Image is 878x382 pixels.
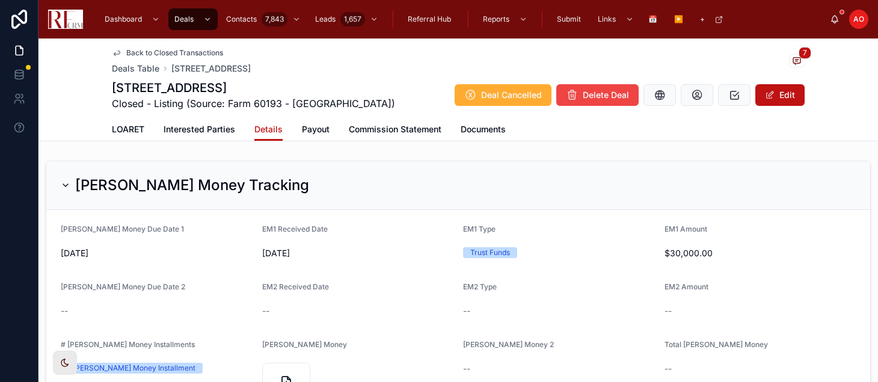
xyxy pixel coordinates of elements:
[262,224,328,233] span: EM1 Received Date
[315,14,336,24] span: Leads
[126,48,223,58] span: Back to Closed Transactions
[402,8,459,30] a: Referral Hub
[262,340,347,349] span: [PERSON_NAME] Money
[481,89,542,101] span: Deal Cancelled
[61,247,253,259] span: [DATE]
[262,305,269,317] span: --
[665,305,672,317] span: --
[477,8,533,30] a: Reports
[168,8,218,30] a: Deals
[105,14,142,24] span: Dashboard
[665,340,768,349] span: Total [PERSON_NAME] Money
[700,14,705,24] span: +
[463,305,470,317] span: --
[75,176,309,195] h2: [PERSON_NAME] Money Tracking
[463,224,496,233] span: EM1 Type
[112,119,144,143] a: LOARET
[164,119,235,143] a: Interested Parties
[668,8,692,30] a: ▶️
[61,224,184,233] span: [PERSON_NAME] Money Due Date 1
[461,123,506,135] span: Documents
[302,123,330,135] span: Payout
[463,282,497,291] span: EM2 Type
[164,123,235,135] span: Interested Parties
[112,123,144,135] span: LOARET
[99,8,166,30] a: Dashboard
[112,79,395,96] h1: [STREET_ADDRESS]
[171,63,251,75] a: [STREET_ADDRESS]
[694,8,729,30] a: +
[648,14,657,24] span: 📅
[483,14,509,24] span: Reports
[665,363,672,375] span: --
[598,14,616,24] span: Links
[349,119,441,143] a: Commission Statement
[463,363,470,375] span: --
[254,123,283,135] span: Details
[262,282,329,291] span: EM2 Received Date
[349,123,441,135] span: Commission Statement
[254,119,283,141] a: Details
[455,84,551,106] button: Deal Cancelled
[551,8,589,30] a: Submit
[853,14,864,24] span: AO
[220,8,307,30] a: Contacts7,843
[61,340,195,349] span: # [PERSON_NAME] Money Installments
[592,8,640,30] a: Links
[557,14,581,24] span: Submit
[48,10,83,29] img: App logo
[408,14,451,24] span: Referral Hub
[302,119,330,143] a: Payout
[61,282,185,291] span: [PERSON_NAME] Money Due Date 2
[262,12,287,26] div: 7,843
[463,340,554,349] span: [PERSON_NAME] Money 2
[665,282,708,291] span: EM2 Amount
[93,6,830,32] div: scrollable content
[112,96,395,111] span: Closed - Listing (Source: Farm 60193 - [GEOGRAPHIC_DATA])
[755,84,805,106] button: Edit
[799,47,811,59] span: 7
[461,119,506,143] a: Documents
[665,247,856,259] span: $30,000.00
[789,54,805,69] button: 7
[556,84,639,106] button: Delete Deal
[642,8,666,30] a: 📅
[665,224,707,233] span: EM1 Amount
[340,12,365,26] div: 1,657
[61,305,68,317] span: --
[674,14,683,24] span: ▶️
[309,8,384,30] a: Leads1,657
[174,14,194,24] span: Deals
[112,48,223,58] a: Back to Closed Transactions
[470,247,510,258] div: Trust Funds
[262,247,454,259] span: [DATE]
[583,89,629,101] span: Delete Deal
[68,363,195,374] div: 1 [PERSON_NAME] Money Installment
[226,14,257,24] span: Contacts
[112,63,159,75] a: Deals Table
